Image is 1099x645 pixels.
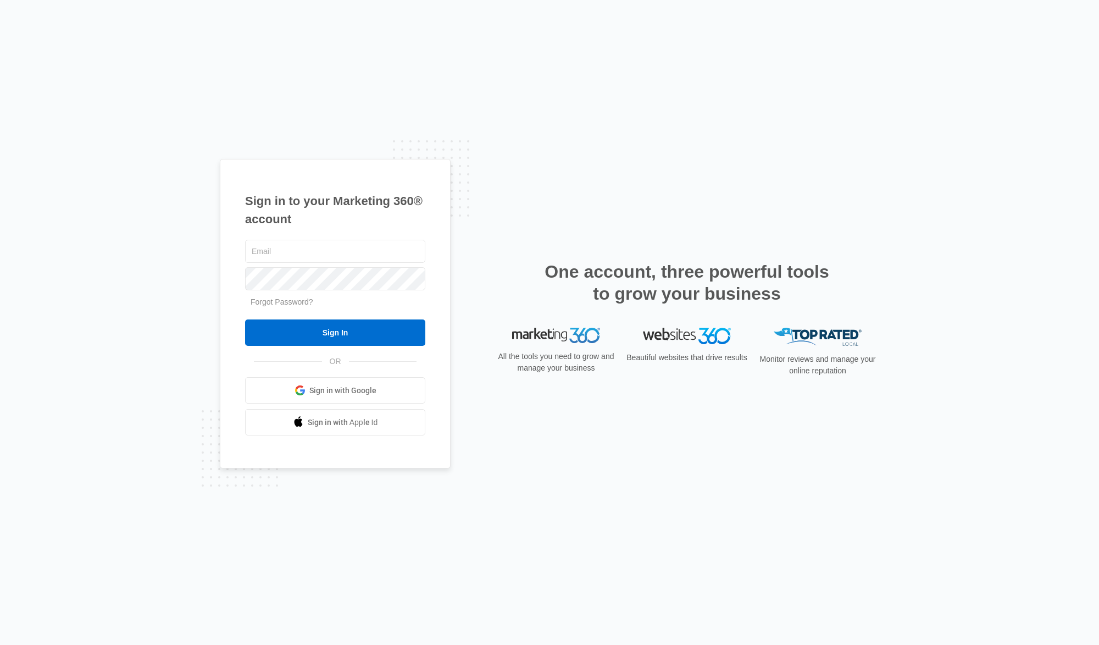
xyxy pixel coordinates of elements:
p: Monitor reviews and manage your online reputation [756,354,879,377]
input: Sign In [245,319,425,346]
input: Email [245,240,425,263]
span: Sign in with Google [309,385,376,396]
span: Sign in with Apple Id [308,417,378,428]
img: Marketing 360 [512,328,600,343]
a: Sign in with Apple Id [245,409,425,435]
a: Forgot Password? [251,297,313,306]
p: All the tools you need to grow and manage your business [495,351,618,374]
h2: One account, three powerful tools to grow your business [541,261,832,305]
a: Sign in with Google [245,377,425,404]
h1: Sign in to your Marketing 360® account [245,192,425,228]
p: Beautiful websites that drive results [625,352,748,363]
img: Top Rated Local [774,328,862,346]
img: Websites 360 [643,328,731,344]
span: OR [322,356,349,367]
